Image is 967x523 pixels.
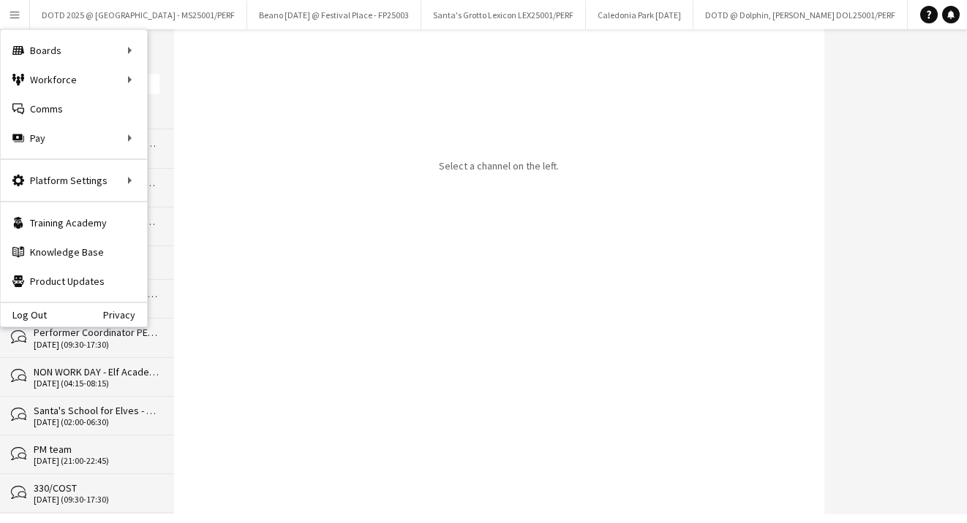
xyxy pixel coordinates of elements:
div: Boards [1,36,147,65]
div: Santa's School for Elves - NOT A WORK DAY - Comms Chat [34,404,159,417]
button: DOTD @ Dolphin, [PERSON_NAME] DOL25001/PERF [693,1,908,29]
a: Comms [1,94,147,123]
div: [DATE] (02:00-06:30) [34,417,159,427]
div: Workforce [1,65,147,94]
div: Platform Settings [1,166,147,195]
div: Pay [1,123,147,153]
div: Performer Coordinator PERF320 [34,326,159,339]
p: Select a channel on the left. [439,159,559,172]
div: PM team [34,443,159,456]
button: Santa's Grotto Lexicon LEX25001/PERF [421,1,586,29]
div: [DATE] (09:30-17:30) [34,340,159,350]
div: [DATE] (04:15-08:15) [34,378,159,389]
button: DOTD 2025 @ [GEOGRAPHIC_DATA] - MS25001/PERF [30,1,247,29]
button: Beano [DATE] @ Festival Place - FP25003 [247,1,421,29]
a: Privacy [103,309,147,321]
a: Log Out [1,309,47,321]
a: Knowledge Base [1,237,147,267]
div: NON WORK DAY - Elf Academy Metrocentre MET24001 [34,365,159,378]
div: 330/COST [34,481,159,495]
button: Caledonia Park [DATE] [586,1,693,29]
div: [DATE] (09:30-17:30) [34,495,159,505]
a: Product Updates [1,267,147,296]
a: Training Academy [1,208,147,237]
div: [DATE] (21:00-22:45) [34,456,159,466]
